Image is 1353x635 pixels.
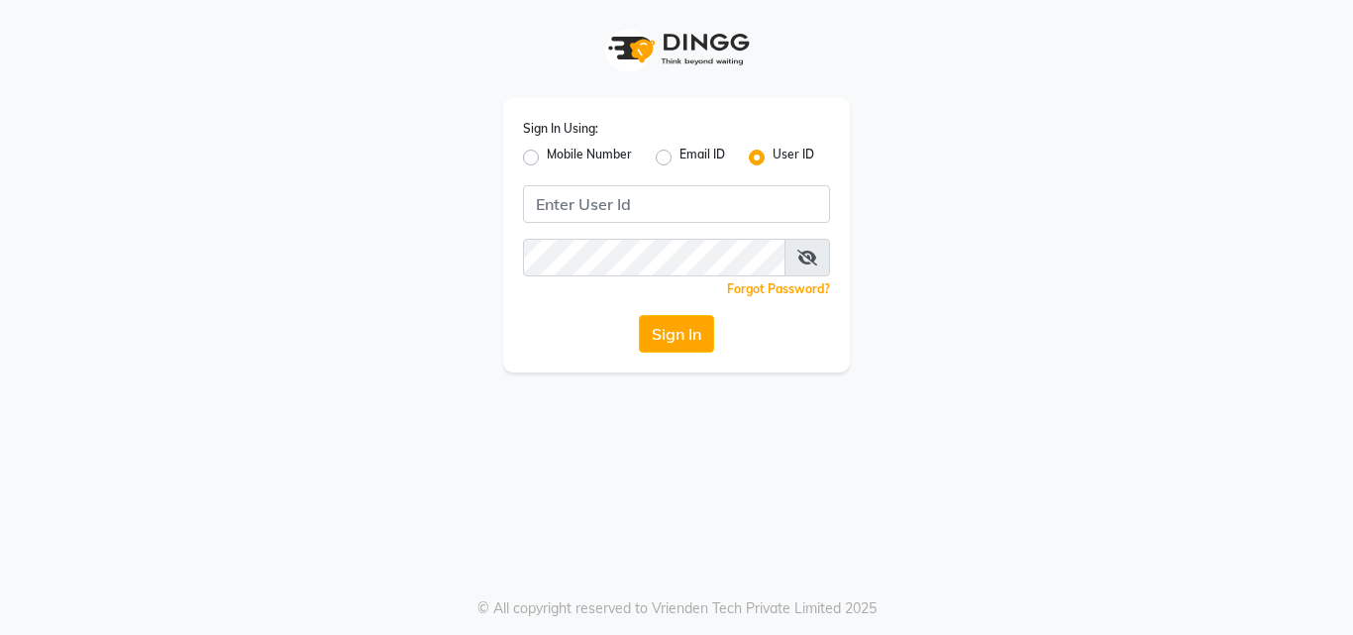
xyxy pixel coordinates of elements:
[597,20,756,78] img: logo1.svg
[547,146,632,169] label: Mobile Number
[727,281,830,296] a: Forgot Password?
[523,239,785,276] input: Username
[523,185,830,223] input: Username
[523,120,598,138] label: Sign In Using:
[679,146,725,169] label: Email ID
[639,315,714,353] button: Sign In
[773,146,814,169] label: User ID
